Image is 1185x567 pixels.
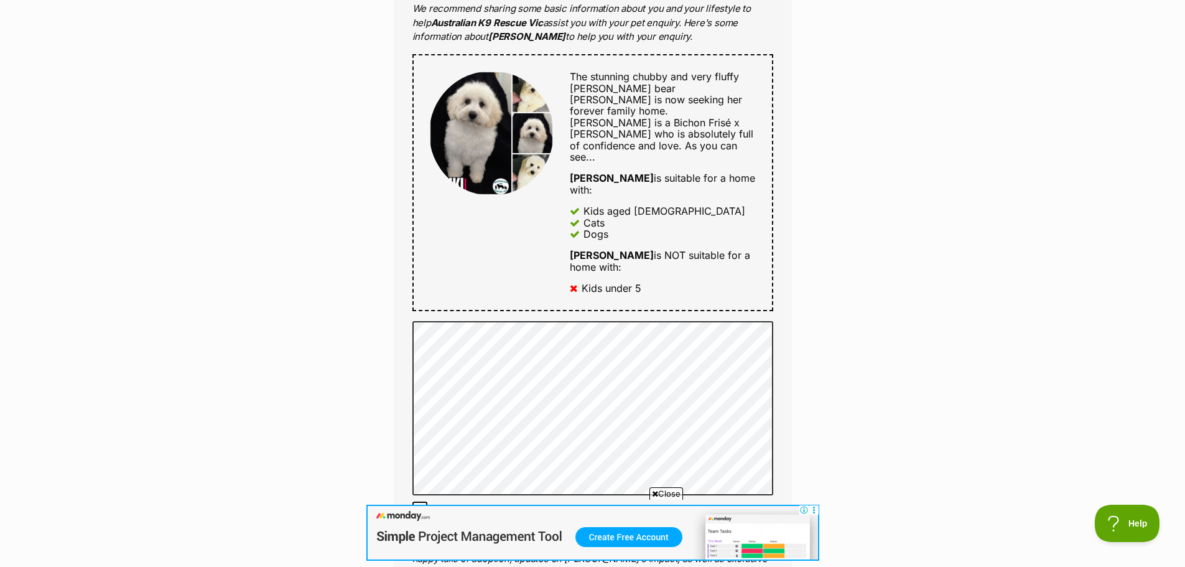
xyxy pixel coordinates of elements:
[570,172,654,184] strong: [PERSON_NAME]
[570,250,756,273] div: is NOT suitable for a home with:
[366,505,819,561] iframe: Advertisement
[412,2,773,44] p: We recommend sharing some basic information about you and your lifestyle to help assist you with ...
[583,217,605,228] div: Cats
[431,17,543,29] strong: Australian K9 Rescue Vic
[488,30,565,42] strong: [PERSON_NAME]
[582,283,641,294] div: Kids under 5
[570,172,756,195] div: is suitable for a home with:
[570,249,654,261] strong: [PERSON_NAME]
[570,70,753,163] span: The stunning chubby and very fluffy [PERSON_NAME] bear [PERSON_NAME] is now seeking her forever f...
[583,205,745,217] div: Kids aged [DEMOGRAPHIC_DATA]
[429,71,554,195] img: Yuki
[583,228,608,240] div: Dogs
[1095,505,1160,542] iframe: Help Scout Beacon - Open
[649,487,683,500] span: Close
